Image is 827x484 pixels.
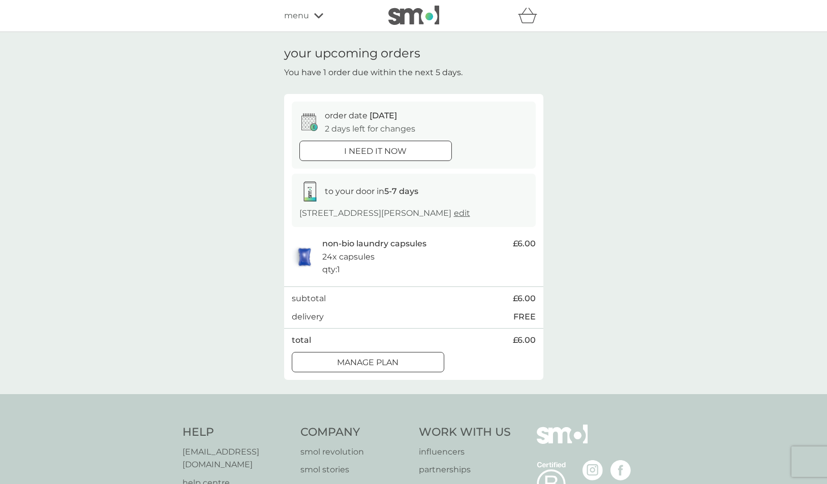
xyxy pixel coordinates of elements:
[419,445,511,459] a: influencers
[513,310,536,324] p: FREE
[537,425,588,459] img: smol
[284,46,420,61] h1: your upcoming orders
[284,9,309,22] span: menu
[292,292,326,305] p: subtotal
[325,122,415,136] p: 2 days left for changes
[325,109,397,122] p: order date
[292,310,324,324] p: delivery
[384,186,418,196] strong: 5-7 days
[513,237,536,250] span: £6.00
[370,111,397,120] span: [DATE]
[583,460,603,480] img: visit the smol Instagram page
[292,352,444,372] button: Manage plan
[292,334,311,347] p: total
[300,425,409,440] h4: Company
[513,292,536,305] span: £6.00
[388,6,439,25] img: smol
[325,186,418,196] span: to your door in
[322,237,426,250] p: non-bio laundry capsules
[419,425,511,440] h4: Work With Us
[300,445,409,459] a: smol revolution
[518,6,543,26] div: basket
[337,356,399,369] p: Manage plan
[284,66,463,79] p: You have 1 order due within the next 5 days.
[322,263,340,276] p: qty : 1
[299,207,470,220] p: [STREET_ADDRESS][PERSON_NAME]
[344,145,407,158] p: i need it now
[182,425,291,440] h4: Help
[513,334,536,347] span: £6.00
[610,460,631,480] img: visit the smol Facebook page
[454,208,470,218] a: edit
[182,445,291,471] a: [EMAIL_ADDRESS][DOMAIN_NAME]
[300,463,409,476] a: smol stories
[322,250,375,264] p: 24x capsules
[299,141,452,161] button: i need it now
[419,463,511,476] a: partnerships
